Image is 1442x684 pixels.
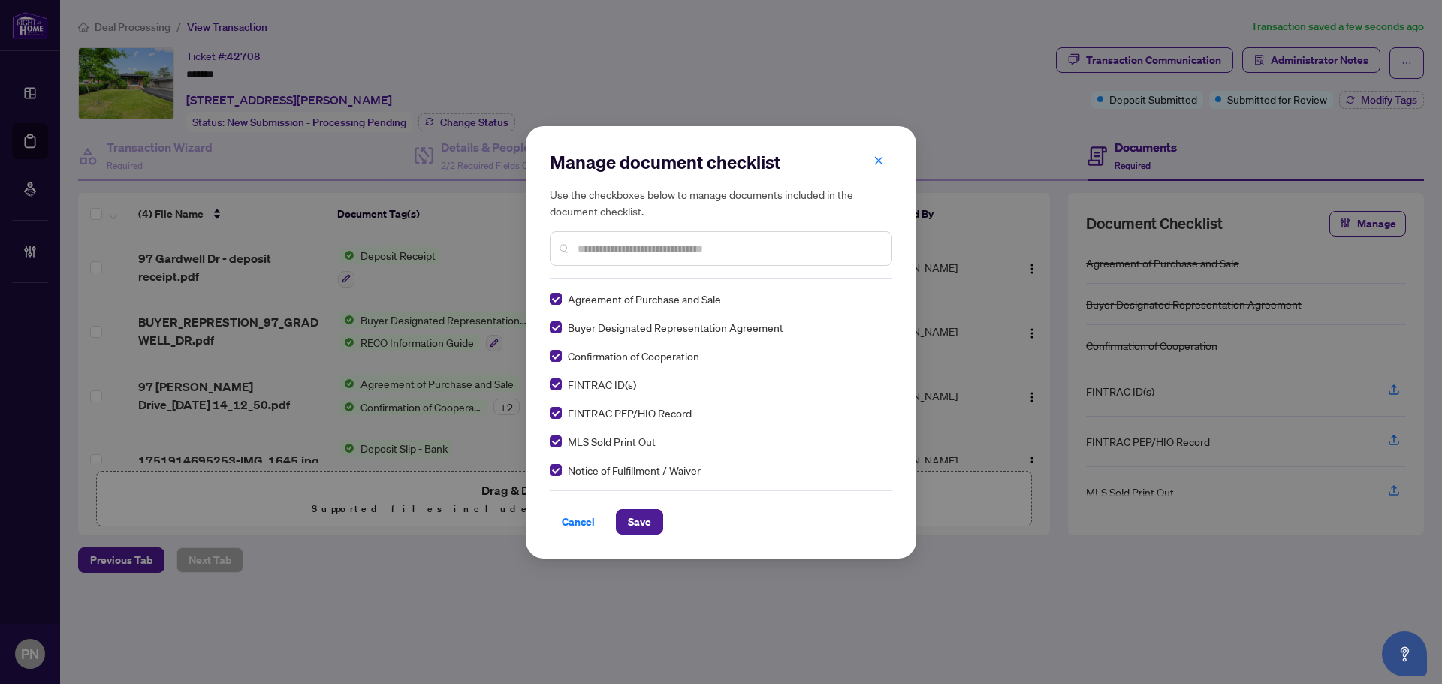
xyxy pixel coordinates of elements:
h5: Use the checkboxes below to manage documents included in the document checklist. [550,186,892,219]
span: Save [628,510,651,534]
span: Confirmation of Cooperation [568,348,699,364]
span: Cancel [562,510,595,534]
span: FINTRAC ID(s) [568,376,636,393]
span: Agreement of Purchase and Sale [568,291,721,307]
span: close [873,155,884,166]
button: Save [616,509,663,535]
button: Cancel [550,509,607,535]
button: Open asap [1382,631,1427,676]
span: MLS Sold Print Out [568,433,656,450]
span: FINTRAC PEP/HIO Record [568,405,692,421]
h2: Manage document checklist [550,150,892,174]
span: Buyer Designated Representation Agreement [568,319,783,336]
span: Notice of Fulfillment / Waiver [568,462,701,478]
